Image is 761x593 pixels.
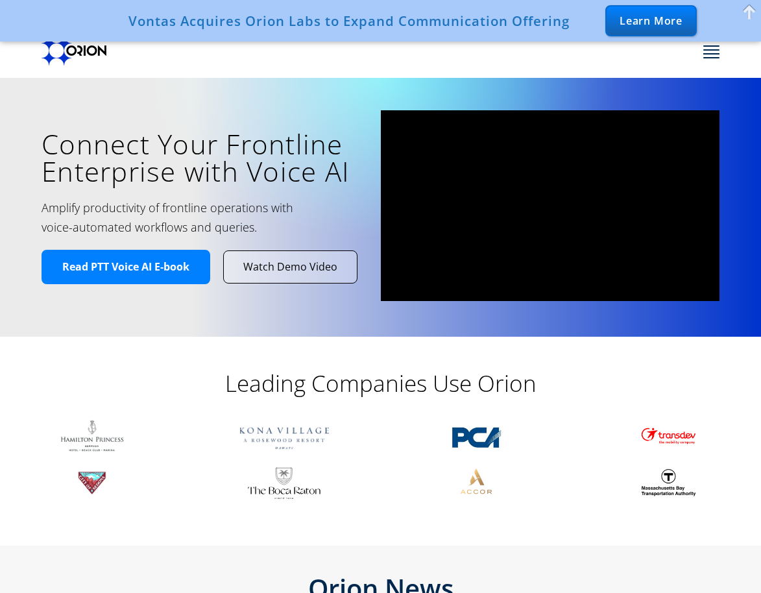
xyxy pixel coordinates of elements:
[42,250,210,284] a: Read PTT Voice AI E-book
[42,36,106,66] img: Orion labs Black logo
[128,13,570,29] div: Vontas Acquires Orion Labs to Expand Communication Offering
[121,369,640,398] h2: Leading Companies Use Orion
[696,531,761,593] iframe: Chat Widget
[224,251,357,283] a: Watch Demo Video
[62,260,189,274] span: Read PTT Voice AI E-book
[243,260,337,274] span: Watch Demo Video
[42,130,361,185] h1: Connect Your Frontline Enterprise with Voice AI
[42,198,316,237] h2: Amplify productivity of frontline operations with voice-automated workflows and queries.
[605,5,697,36] div: Learn More
[381,110,720,301] iframe: vimeo Video Player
